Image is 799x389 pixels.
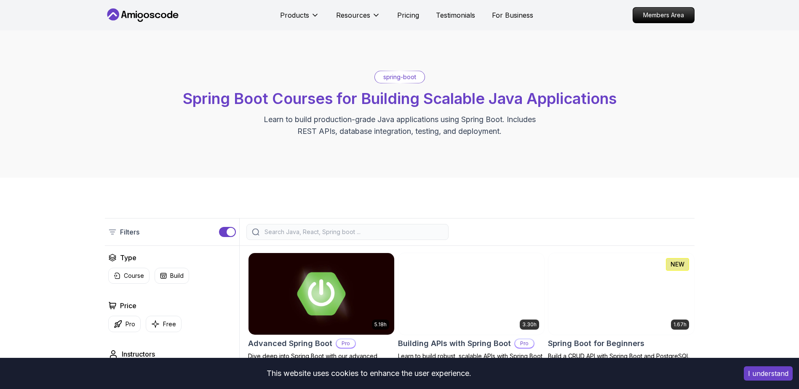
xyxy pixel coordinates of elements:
div: This website uses cookies to enhance the user experience. [6,364,731,383]
p: Free [163,320,176,328]
img: Advanced Spring Boot card [249,253,394,335]
p: Pro [337,339,355,348]
a: For Business [492,10,533,20]
a: Advanced Spring Boot card5.18hAdvanced Spring BootProDive deep into Spring Boot with our advanced... [248,253,395,377]
a: Spring Boot for Beginners card1.67hNEWSpring Boot for BeginnersBuild a CRUD API with Spring Boot ... [548,253,695,369]
p: Resources [336,10,370,20]
a: Testimonials [436,10,475,20]
p: Learn to build robust, scalable APIs with Spring Boot, mastering REST principles, JSON handling, ... [398,352,545,377]
img: Spring Boot for Beginners card [548,253,694,335]
h2: Spring Boot for Beginners [548,338,644,349]
p: Learn to build production-grade Java applications using Spring Boot. Includes REST APIs, database... [258,114,541,137]
a: Members Area [633,7,695,23]
p: Products [280,10,309,20]
button: Accept cookies [744,366,793,381]
img: Building APIs with Spring Boot card [398,253,544,335]
p: Course [124,272,144,280]
p: 1.67h [673,321,687,328]
h2: Building APIs with Spring Boot [398,338,511,349]
p: Members Area [633,8,694,23]
p: Filters [120,227,139,237]
span: Spring Boot Courses for Building Scalable Java Applications [183,89,617,108]
p: Build [170,272,184,280]
button: Course [108,268,150,284]
h2: Instructors [122,349,155,359]
button: Pro [108,316,141,332]
p: Dive deep into Spring Boot with our advanced course, designed to take your skills from intermedia... [248,352,395,377]
p: 3.30h [522,321,537,328]
h2: Advanced Spring Boot [248,338,332,349]
a: Pricing [397,10,419,20]
a: Building APIs with Spring Boot card3.30hBuilding APIs with Spring BootProLearn to build robust, s... [398,253,545,377]
input: Search Java, React, Spring boot ... [263,228,443,236]
h2: Price [120,301,136,311]
p: Pro [126,320,135,328]
p: 5.18h [374,321,387,328]
button: Build [155,268,189,284]
p: Build a CRUD API with Spring Boot and PostgreSQL database using Spring Data JPA and Spring AI [548,352,695,369]
p: NEW [671,260,684,269]
button: Resources [336,10,380,27]
p: spring-boot [383,73,416,81]
h2: Type [120,253,136,263]
p: Pro [515,339,534,348]
button: Free [146,316,182,332]
button: Products [280,10,319,27]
